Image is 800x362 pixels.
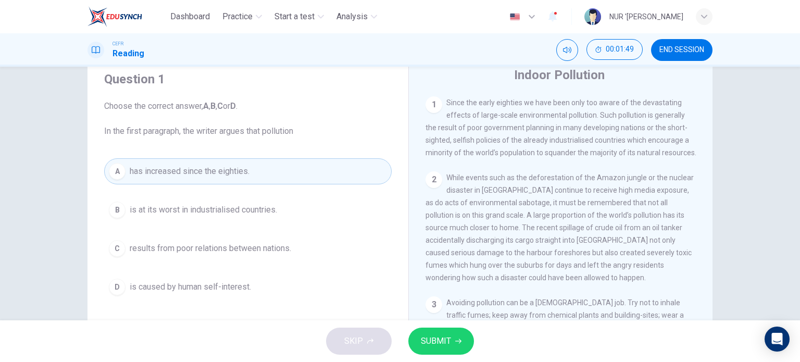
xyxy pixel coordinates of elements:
b: D [230,101,236,111]
img: en [508,13,521,21]
div: NUR '[PERSON_NAME] [609,10,683,23]
div: 3 [426,296,442,313]
img: Profile picture [584,8,601,25]
span: END SESSION [659,46,704,54]
div: Mute [556,39,578,61]
span: Analysis [336,10,368,23]
div: 1 [426,96,442,113]
b: A [203,101,209,111]
div: A [109,163,126,180]
b: C [217,101,223,111]
h4: Indoor Pollution [514,67,605,83]
span: Start a test [274,10,315,23]
a: EduSynch logo [87,6,166,27]
button: Dashboard [166,7,214,26]
b: B [210,101,216,111]
div: D [109,279,126,295]
div: Hide [586,39,643,61]
button: Bis at its worst in industrialised countries. [104,197,392,223]
button: SUBMIT [408,328,474,355]
span: SUBMIT [421,334,451,348]
button: END SESSION [651,39,712,61]
h4: Question 1 [104,71,392,88]
div: 2 [426,171,442,188]
button: Analysis [332,7,381,26]
span: results from poor relations between nations. [130,242,291,255]
span: While events such as the deforestation of the Amazon jungle or the nuclear disaster in [GEOGRAPHI... [426,173,694,282]
div: C [109,240,126,257]
span: Since the early eighties we have been only too aware of the devastating effects of large-scale en... [426,98,696,157]
button: Start a test [270,7,328,26]
button: Dis caused by human self-interest. [104,274,392,300]
span: 00:01:49 [606,45,634,54]
button: Ahas increased since the eighties. [104,158,392,184]
button: 00:01:49 [586,39,643,60]
img: EduSynch logo [87,6,142,27]
button: Practice [218,7,266,26]
span: CEFR [113,40,123,47]
h1: Reading [113,47,144,60]
span: Practice [222,10,253,23]
button: Cresults from poor relations between nations. [104,235,392,261]
div: B [109,202,126,218]
span: Dashboard [170,10,210,23]
span: is caused by human self-interest. [130,281,251,293]
span: Choose the correct answer, , , or . In the first paragraph, the writer argues that pollution [104,100,392,138]
span: is at its worst in industrialised countries. [130,204,277,216]
div: Open Intercom Messenger [765,327,790,352]
span: has increased since the eighties. [130,165,249,178]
